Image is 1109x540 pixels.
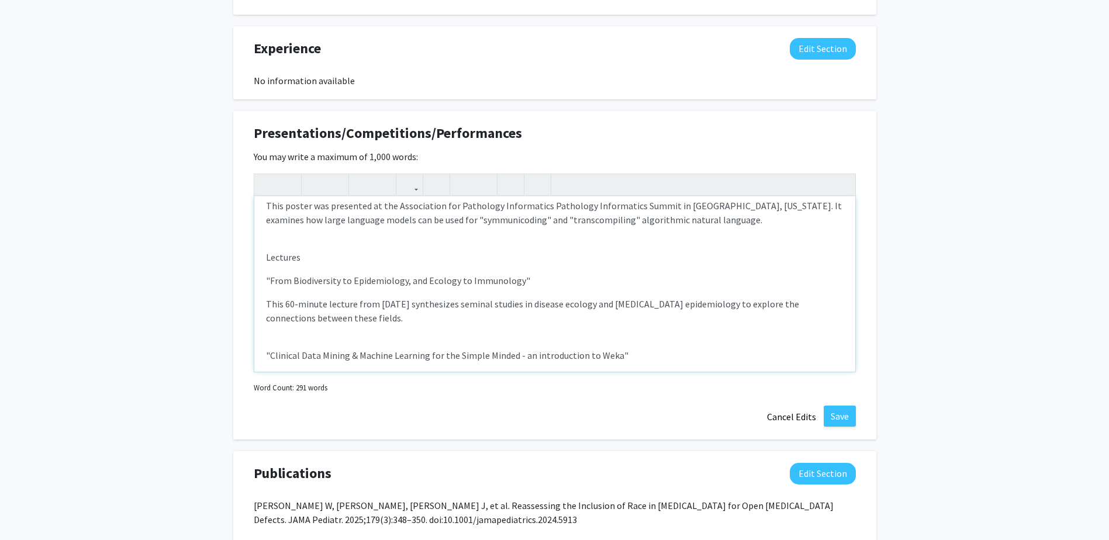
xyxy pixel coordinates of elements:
button: Edit Experience [790,38,856,60]
button: Strong (Ctrl + B) [305,174,325,195]
button: Fullscreen [832,174,852,195]
button: Link [399,174,420,195]
p: "From Biodiversity to Epidemiology, and Ecology to Immunology" [266,274,844,288]
button: Insert Image [426,174,447,195]
button: Subscript [372,174,393,195]
button: Cancel Edits [759,406,824,428]
button: Undo (Ctrl + Z) [257,174,278,195]
span: Publications [254,463,331,484]
div: Note to users with screen readers: Please deactivate our accessibility plugin for this page as it... [254,196,855,372]
button: Redo (Ctrl + Y) [278,174,298,195]
button: Unordered list [453,174,474,195]
p: This 60-minute lecture from [DATE] synthesizes seminal studies in disease ecology and [MEDICAL_DA... [266,297,844,325]
button: Insert horizontal rule [527,174,548,195]
iframe: Chat [9,487,50,531]
p: "Clinical Data Mining & Machine Learning for the Simple Minded - an introduction to Weka" [266,348,844,362]
label: You may write a maximum of 1,000 words: [254,150,418,164]
button: Emphasis (Ctrl + I) [325,174,346,195]
p: [PERSON_NAME] W, [PERSON_NAME], [PERSON_NAME] J, et al. Reassessing the Inclusion of Race in [MED... [254,499,856,527]
div: No information available [254,74,856,88]
button: Edit Publications [790,463,856,484]
span: Experience [254,38,321,59]
button: Remove format [500,174,521,195]
small: Word Count: 291 words [254,382,327,393]
button: Superscript [352,174,372,195]
span: Presentations/Competitions/Performances [254,123,522,144]
p: This poster was presented at the Association for Pathology Informatics Pathology Informatics Summ... [266,199,844,227]
button: Ordered list [474,174,494,195]
button: Save [824,406,856,427]
p: Lectures [266,250,844,264]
